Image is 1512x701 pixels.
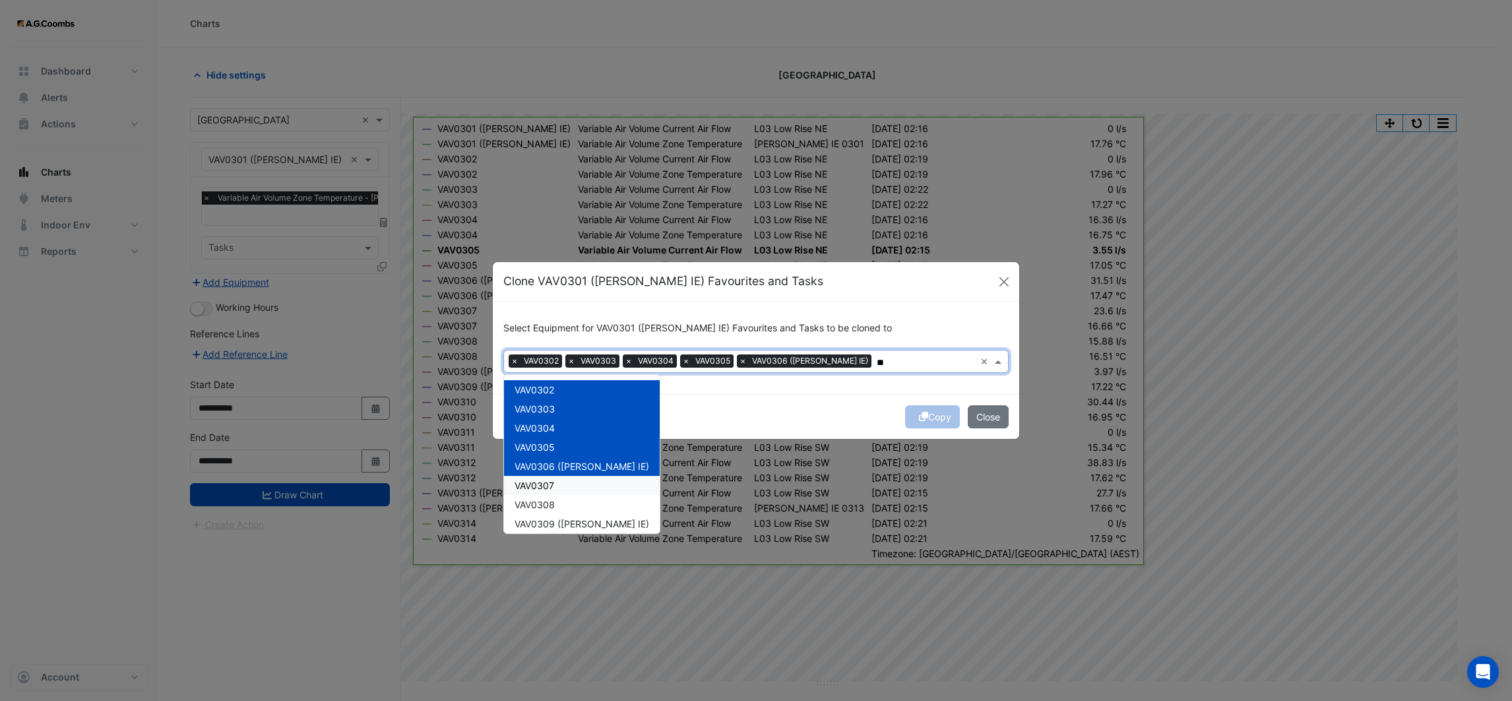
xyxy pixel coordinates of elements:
[577,354,619,368] span: VAV0303
[503,374,660,534] ng-dropdown-panel: Options list
[515,518,649,529] span: VAV0309 ([PERSON_NAME] IE)
[737,354,749,368] span: ×
[623,354,635,368] span: ×
[515,442,555,453] span: VAV0305
[515,403,555,415] span: VAV0303
[520,354,562,368] span: VAV0302
[515,499,555,510] span: VAV0308
[680,354,692,368] span: ×
[994,272,1014,292] button: Close
[515,422,555,434] span: VAV0304
[968,405,1009,428] button: Close
[980,354,992,368] span: Clear
[509,354,520,368] span: ×
[635,354,677,368] span: VAV0304
[565,354,577,368] span: ×
[1467,656,1499,688] div: Open Intercom Messenger
[515,384,554,395] span: VAV0302
[515,480,554,491] span: VAV0307
[503,323,1009,334] h6: Select Equipment for VAV0301 ([PERSON_NAME] IE) Favourites and Tasks to be cloned to
[515,461,649,472] span: VAV0306 ([PERSON_NAME] IE)
[503,273,823,290] h5: Clone VAV0301 ([PERSON_NAME] IE) Favourites and Tasks
[749,354,871,368] span: VAV0306 ([PERSON_NAME] IE)
[692,354,734,368] span: VAV0305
